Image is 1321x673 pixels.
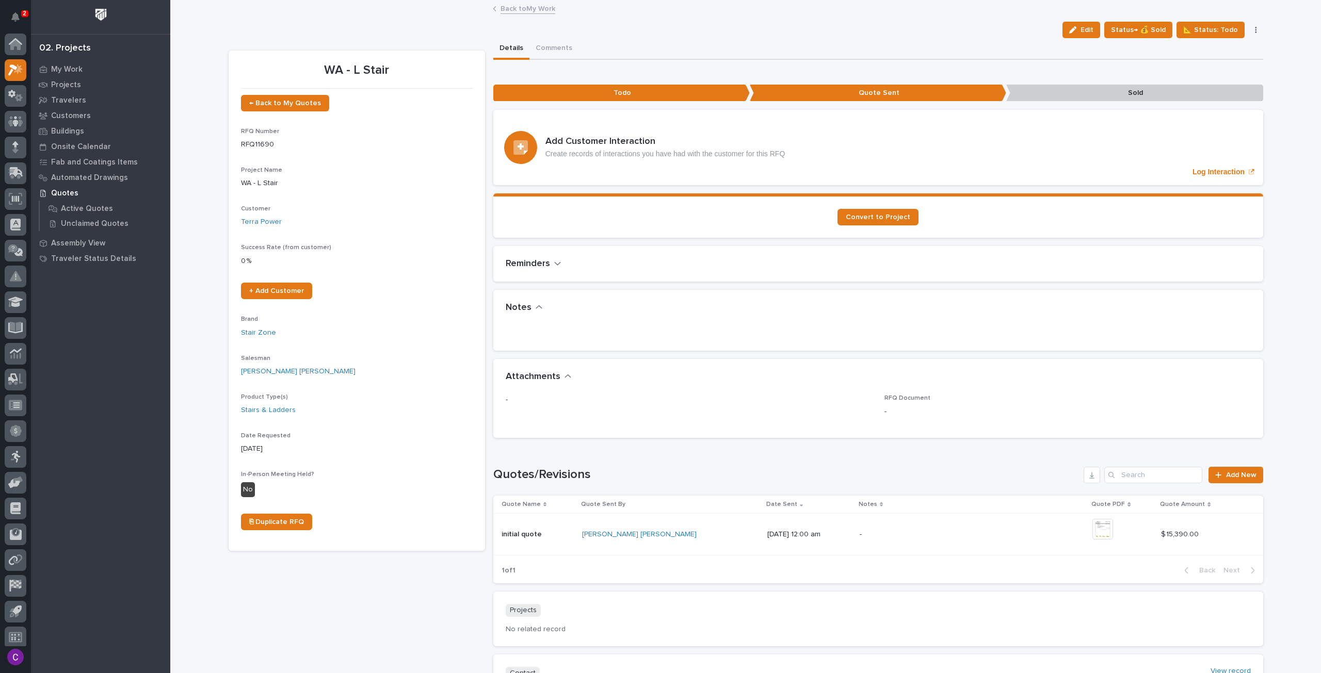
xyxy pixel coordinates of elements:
[241,355,270,362] span: Salesman
[31,139,170,154] a: Onsite Calendar
[884,406,1251,417] p: -
[1193,566,1215,575] span: Back
[1176,566,1219,575] button: Back
[837,209,919,225] a: Convert to Project
[91,5,110,24] img: Workspace Logo
[40,216,170,231] a: Unclaimed Quotes
[1226,471,1256,479] span: Add New
[51,189,78,198] p: Quotes
[1160,499,1205,510] p: Quote Amount
[493,558,524,583] p: 1 of 1
[241,167,282,173] span: Project Name
[506,258,550,270] h2: Reminders
[241,63,473,78] p: WA - L Stair
[5,6,26,28] button: Notifications
[501,2,555,14] a: Back toMy Work
[51,80,81,90] p: Projects
[1081,25,1093,35] span: Edit
[31,123,170,139] a: Buildings
[545,150,785,158] p: Create records of interactions you have had with the customer for this RFQ
[241,471,314,478] span: In-Person Meeting Held?
[1193,168,1245,176] p: Log Interaction
[493,110,1263,185] a: Log Interaction
[241,327,276,338] a: Stair Zone
[40,201,170,216] a: Active Quotes
[1223,566,1246,575] span: Next
[241,394,288,400] span: Product Type(s)
[31,185,170,201] a: Quotes
[51,96,86,105] p: Travelers
[51,65,83,74] p: My Work
[750,85,1006,102] p: Quote Sent
[31,108,170,123] a: Customers
[51,173,128,183] p: Automated Drawings
[766,499,797,510] p: Date Sent
[31,170,170,185] a: Automated Drawings
[51,254,136,264] p: Traveler Status Details
[241,405,296,416] a: Stairs & Ladders
[1006,85,1263,102] p: Sold
[31,92,170,108] a: Travelers
[13,12,26,29] div: Notifications2
[502,499,541,510] p: Quote Name
[241,283,312,299] a: + Add Customer
[493,38,529,60] button: Details
[61,204,113,214] p: Active Quotes
[51,239,105,248] p: Assembly View
[241,366,356,377] a: [PERSON_NAME] [PERSON_NAME]
[241,482,255,497] div: No
[31,154,170,170] a: Fab and Coatings Items
[5,646,26,668] button: users-avatar
[1219,566,1263,575] button: Next
[884,395,930,401] span: RFQ Document
[1091,499,1125,510] p: Quote PDF
[51,158,138,167] p: Fab and Coatings Items
[241,128,279,135] span: RFQ Number
[767,530,851,539] p: [DATE] 12:00 am
[582,530,697,539] a: [PERSON_NAME] [PERSON_NAME]
[545,136,785,147] h3: Add Customer Interaction
[506,302,543,314] button: Notes
[31,77,170,92] a: Projects
[241,178,473,189] p: WA - L Stair
[1062,22,1100,38] button: Edit
[859,499,877,510] p: Notes
[31,61,170,77] a: My Work
[506,371,572,383] button: Attachments
[23,10,26,17] p: 2
[241,256,473,267] p: 0 %
[241,244,331,251] span: Success Rate (from customer)
[502,528,544,539] p: initial quote
[241,95,329,111] a: ← Back to My Quotes
[31,235,170,251] a: Assembly View
[51,127,84,136] p: Buildings
[1161,528,1201,539] p: $ 15,390.00
[493,85,750,102] p: Todo
[506,258,561,270] button: Reminders
[506,371,560,383] h2: Attachments
[1111,24,1166,36] span: Status→ 💰 Sold
[860,530,1040,539] p: -
[249,518,304,526] span: ⎘ Duplicate RFQ
[51,142,111,152] p: Onsite Calendar
[1209,467,1263,483] a: Add New
[506,625,1251,634] p: No related record
[846,214,910,221] span: Convert to Project
[249,100,321,107] span: ← Back to My Quotes
[493,513,1263,555] tr: initial quoteinitial quote [PERSON_NAME] [PERSON_NAME] [DATE] 12:00 am-$ 15,390.00$ 15,390.00
[241,316,258,322] span: Brand
[581,499,625,510] p: Quote Sent By
[529,38,578,60] button: Comments
[31,251,170,266] a: Traveler Status Details
[1104,467,1202,483] div: Search
[241,206,270,212] span: Customer
[51,111,91,121] p: Customers
[241,217,282,227] a: Terra Power
[506,604,541,617] p: Projects
[61,219,128,228] p: Unclaimed Quotes
[241,433,291,439] span: Date Requested
[241,514,312,530] a: ⎘ Duplicate RFQ
[1177,22,1245,38] button: 📐 Status: Todo
[39,43,91,54] div: 02. Projects
[506,395,872,405] p: -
